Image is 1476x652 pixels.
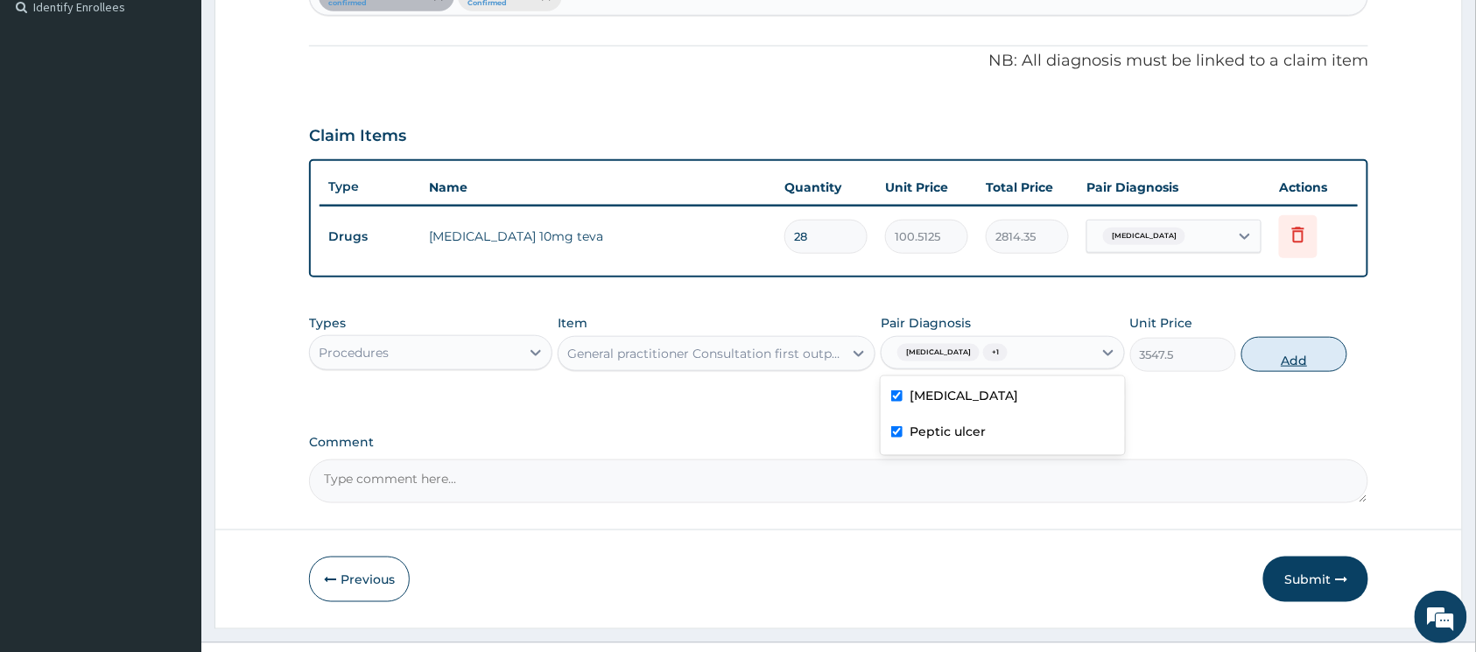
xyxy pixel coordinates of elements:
th: Total Price [977,170,1078,205]
th: Unit Price [876,170,977,205]
th: Name [420,170,776,205]
td: [MEDICAL_DATA] 10mg teva [420,219,776,254]
span: [MEDICAL_DATA] [897,344,980,361]
label: Pair Diagnosis [881,314,971,332]
label: Peptic ulcer [910,423,986,440]
span: We're online! [102,207,242,384]
div: General practitioner Consultation first outpatient consultation [567,345,845,362]
th: Type [320,171,420,203]
button: Submit [1263,557,1368,602]
label: [MEDICAL_DATA] [910,387,1018,404]
button: Add [1241,337,1347,372]
th: Quantity [776,170,876,205]
span: [MEDICAL_DATA] [1103,228,1185,245]
label: Types [309,316,346,331]
img: d_794563401_company_1708531726252_794563401 [32,88,71,131]
th: Pair Diagnosis [1078,170,1270,205]
button: Previous [309,557,410,602]
td: Drugs [320,221,420,253]
label: Comment [309,435,1368,450]
div: Minimize live chat window [287,9,329,51]
div: Procedures [319,344,389,361]
textarea: Type your message and hit 'Enter' [9,452,334,513]
p: NB: All diagnosis must be linked to a claim item [309,50,1368,73]
th: Actions [1270,170,1358,205]
label: Unit Price [1130,314,1193,332]
label: Item [558,314,587,332]
h3: Claim Items [309,127,406,146]
div: Chat with us now [91,98,294,121]
span: + 1 [983,344,1008,361]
